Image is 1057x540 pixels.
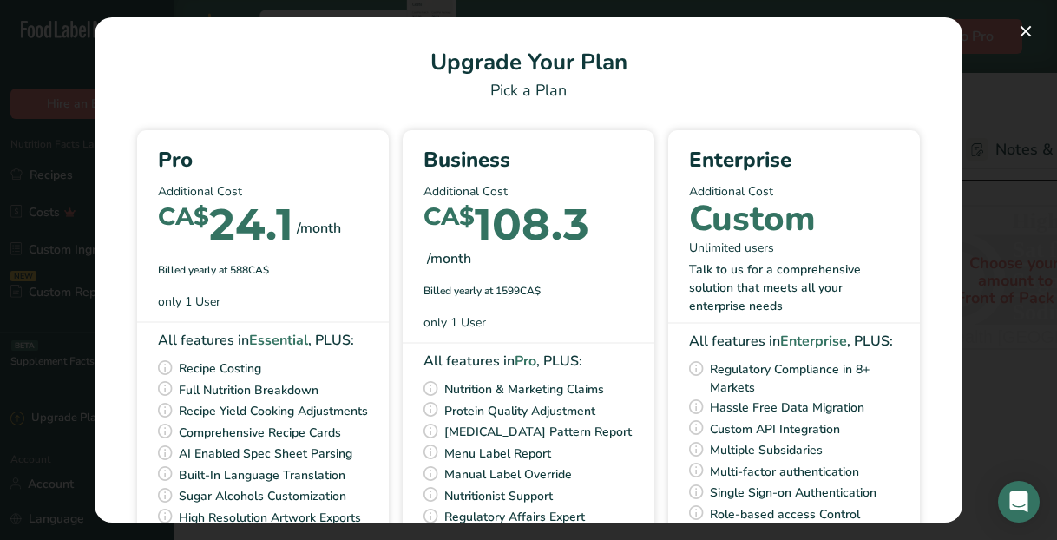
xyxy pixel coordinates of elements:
span: Custom API Integration [710,418,840,440]
div: /month [427,248,471,269]
p: Additional Cost [689,182,899,201]
span: Hassle Free Data Migration [710,397,864,418]
span: Full Nutrition Breakdown [179,379,318,401]
p: Additional Cost [423,182,634,201]
div: 108.3 [423,207,589,248]
span: Multiple Subsidaries [710,439,823,461]
div: Billed yearly at 588CA$ [158,262,368,278]
h1: Upgrade Your Plan [115,45,942,79]
div: All features in , PLUS: [423,351,634,372]
span: Recipe Yield Cooking Adjustments [179,400,368,422]
span: Role-based access Control [710,504,860,525]
div: Talk to us for a comprehensive solution that meets all your enterprise needs [689,260,899,315]
span: Manual Label Override [444,464,572,485]
span: CA$ [423,201,475,231]
b: Pro [515,352,536,371]
span: Sugar Alcohols Customization [179,485,346,507]
div: Business [423,144,634,175]
span: CA$ [158,201,209,231]
div: All features in , PLUS: [158,330,368,351]
div: Billed yearly at 1599CA$ [423,283,634,299]
span: [MEDICAL_DATA] Pattern Report [444,421,632,443]
span: Multi-factor authentication [710,461,859,483]
span: Recipe Costing [179,358,261,379]
b: Essential [249,331,308,350]
div: Pick a Plan [115,79,942,102]
span: Protein Quality Adjustment [444,400,595,422]
div: All features in , PLUS: [689,331,899,352]
span: Single Sign-on Authentication [710,482,876,504]
span: Regulatory Affairs Expert [444,506,585,528]
div: Custom [689,207,816,231]
p: Additional Cost [158,182,368,201]
span: Menu Label Report [444,443,551,464]
span: AI Enabled Spec Sheet Parsing [179,443,352,464]
div: /month [297,218,341,239]
span: Comprehensive Recipe Cards [179,422,341,444]
span: Nutritionist Support [444,485,553,507]
b: Enterprise [780,332,847,351]
div: Open Intercom Messenger [998,481,1040,523]
span: Regulatory Compliance in 8+ Markets [710,359,899,397]
span: only 1 User [423,313,486,332]
span: only 1 User [158,293,220,311]
div: Enterprise [689,144,899,175]
span: High Resolution Artwork Exports [179,507,361,529]
span: Built-In Language Translation [179,464,345,486]
div: 24.1 [158,207,293,248]
div: Pro [158,144,368,175]
span: Nutrition & Marketing Claims [444,379,604,400]
span: Unlimited users [689,239,774,257]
